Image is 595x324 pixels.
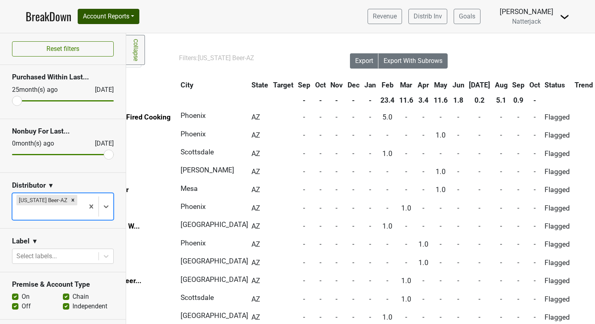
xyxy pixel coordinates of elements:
[386,259,388,267] span: -
[467,93,492,107] th: 0.2
[416,93,431,107] th: 3.4
[249,78,270,92] th: State: activate to sort column ascending
[251,313,260,321] span: AZ
[369,150,371,158] span: -
[352,150,354,158] span: -
[545,81,565,89] span: Status
[405,313,407,321] span: -
[320,150,322,158] span: -
[336,259,338,267] span: -
[88,85,114,95] div: [DATE]
[440,150,442,158] span: -
[352,277,354,285] span: -
[181,130,206,138] span: Phoenix
[303,204,305,212] span: -
[401,295,411,303] span: 1.0
[378,78,396,92] th: Feb: activate to sort column ascending
[543,236,572,253] td: Flagged
[517,113,519,121] span: -
[303,131,305,139] span: -
[378,93,396,107] th: 23.4
[500,295,502,303] span: -
[543,108,572,126] td: Flagged
[543,145,572,162] td: Flagged
[457,168,459,176] span: -
[422,313,424,321] span: -
[534,240,536,248] span: -
[251,113,260,121] span: AZ
[352,168,354,176] span: -
[517,240,519,248] span: -
[422,204,424,212] span: -
[181,257,248,265] span: [GEOGRAPHIC_DATA]
[500,240,502,248] span: -
[422,222,424,230] span: -
[493,93,510,107] th: 5.1
[72,292,89,302] label: Chain
[432,78,450,92] th: May: activate to sort column ascending
[422,113,424,121] span: -
[457,277,459,285] span: -
[500,131,502,139] span: -
[251,259,260,267] span: AZ
[320,277,322,285] span: -
[22,292,30,302] label: On
[320,113,322,121] span: -
[320,313,322,321] span: -
[368,9,402,24] a: Revenue
[181,294,214,302] span: Scottsdale
[296,78,312,92] th: Sep: activate to sort column ascending
[320,259,322,267] span: -
[12,139,76,148] div: 0 month(s) ago
[68,195,77,205] div: Remove Arizona Beer-AZ
[478,150,480,158] span: -
[457,259,459,267] span: -
[478,295,480,303] span: -
[320,168,322,176] span: -
[336,240,338,248] span: -
[369,295,371,303] span: -
[386,277,388,285] span: -
[457,204,459,212] span: -
[369,240,371,248] span: -
[457,150,459,158] span: -
[478,131,480,139] span: -
[422,168,424,176] span: -
[457,295,459,303] span: -
[457,113,459,121] span: -
[16,195,68,205] div: [US_STATE] Beer-AZ
[273,81,293,89] span: Target
[534,204,536,212] span: -
[362,78,378,92] th: Jan: activate to sort column ascending
[313,78,328,92] th: Oct: activate to sort column ascending
[251,222,260,230] span: AZ
[336,204,338,212] span: -
[336,277,338,285] span: -
[543,163,572,180] td: Flagged
[543,78,572,92] th: Status: activate to sort column ascending
[436,168,446,176] span: 1.0
[12,181,46,190] h3: Distributor
[478,113,480,121] span: -
[352,240,354,248] span: -
[534,222,536,230] span: -
[336,313,338,321] span: -
[320,295,322,303] span: -
[405,168,407,176] span: -
[478,259,480,267] span: -
[422,150,424,158] span: -
[527,78,542,92] th: Oct: activate to sort column ascending
[422,277,424,285] span: -
[467,78,492,92] th: Jul: activate to sort column ascending
[517,131,519,139] span: -
[517,150,519,158] span: -
[313,93,328,107] th: -
[543,218,572,235] td: Flagged
[369,277,371,285] span: -
[543,181,572,198] td: Flagged
[32,237,38,246] span: ▼
[336,113,338,121] span: -
[511,93,527,107] th: 0.9
[500,277,502,285] span: -
[517,295,519,303] span: -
